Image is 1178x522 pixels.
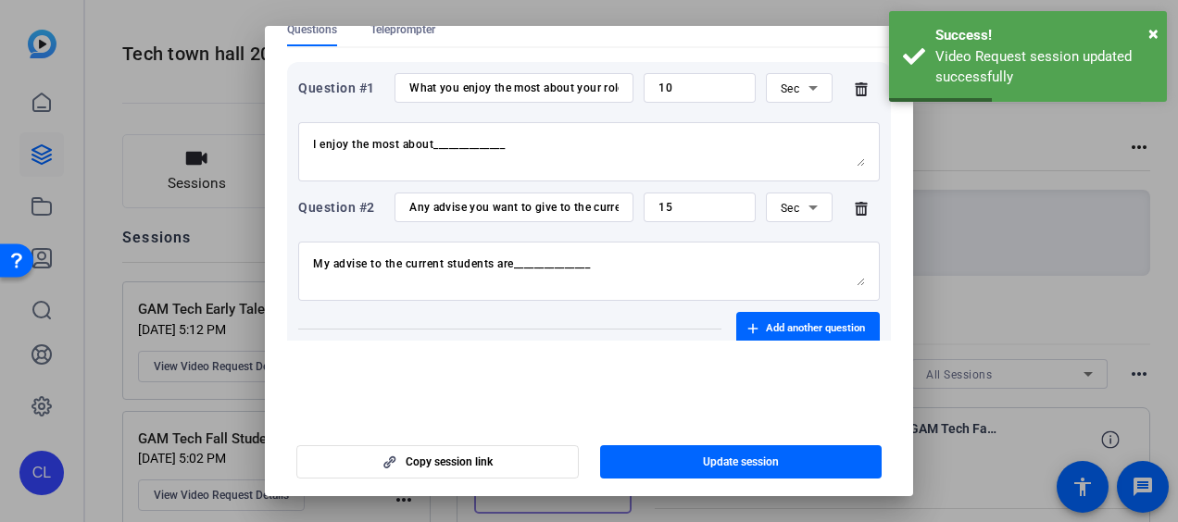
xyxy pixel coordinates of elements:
input: Enter your question here [409,200,619,215]
input: Time [658,200,741,215]
span: Sec [781,202,800,215]
div: Question #2 [298,196,384,218]
div: Video Request session updated successfully [935,46,1153,88]
span: Questions [287,22,337,37]
button: Add another question [736,312,880,345]
input: Time [658,81,741,95]
button: Close [1148,19,1159,47]
div: Success! [935,25,1153,46]
span: Add another question [766,321,865,336]
div: Question #1 [298,77,384,99]
input: Enter your question here [409,81,619,95]
span: Sec [781,82,800,95]
span: Update session [703,454,779,469]
button: Update session [600,445,883,478]
span: Teleprompter [370,22,435,37]
span: × [1148,22,1159,44]
span: Copy session link [406,454,493,469]
button: Copy session link [296,445,579,478]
